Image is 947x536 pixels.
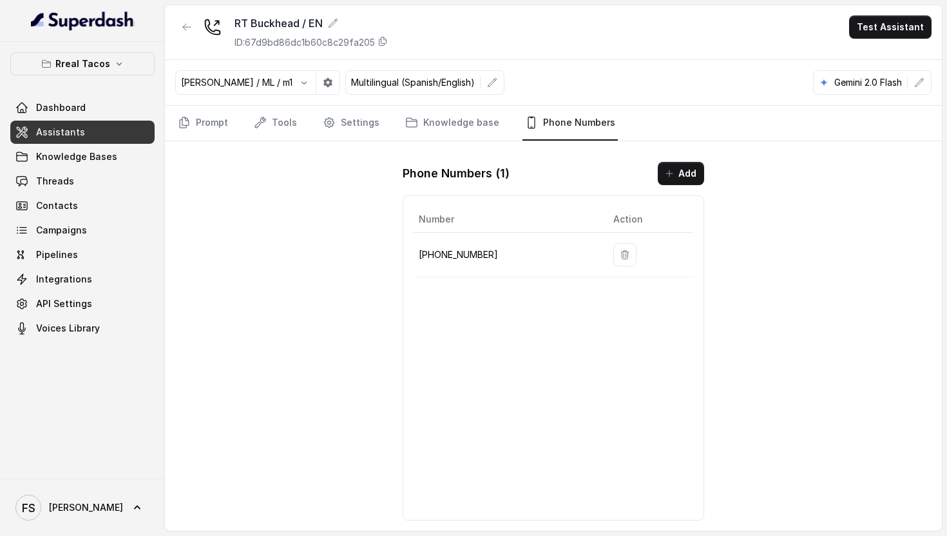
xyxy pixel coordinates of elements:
[834,76,902,89] p: Gemini 2.0 Flash
[36,199,78,212] span: Contacts
[10,292,155,315] a: API Settings
[603,206,693,233] th: Action
[320,106,382,141] a: Settings
[22,501,35,515] text: FS
[49,501,123,514] span: [PERSON_NAME]
[414,206,603,233] th: Number
[234,15,388,31] div: RT Buckhead / EN
[403,163,510,184] h1: Phone Numbers ( 1 )
[36,273,92,286] span: Integrations
[36,248,78,261] span: Pipelines
[31,10,135,31] img: light.svg
[10,268,155,291] a: Integrations
[10,490,155,526] a: [PERSON_NAME]
[10,96,155,119] a: Dashboard
[36,175,74,188] span: Threads
[522,106,618,141] a: Phone Numbers
[181,76,292,89] p: [PERSON_NAME] / ML / m1
[658,162,704,185] button: Add
[10,194,155,217] a: Contacts
[849,15,932,39] button: Test Assistant
[55,56,110,72] p: Rreal Tacos
[10,317,155,340] a: Voices Library
[10,121,155,144] a: Assistants
[251,106,300,141] a: Tools
[351,76,475,89] p: Multilingual (Spanish/English)
[36,126,85,139] span: Assistants
[10,219,155,242] a: Campaigns
[819,77,829,88] svg: google logo
[36,322,100,335] span: Voices Library
[10,170,155,193] a: Threads
[10,243,155,266] a: Pipelines
[10,52,155,75] button: Rreal Tacos
[36,224,87,237] span: Campaigns
[36,150,117,163] span: Knowledge Bases
[403,106,502,141] a: Knowledge base
[36,101,86,114] span: Dashboard
[234,36,375,49] p: ID: 67d9bd86dc1b60c8c29fa205
[175,106,231,141] a: Prompt
[36,297,92,310] span: API Settings
[419,247,593,263] p: [PHONE_NUMBER]
[175,106,932,141] nav: Tabs
[10,145,155,168] a: Knowledge Bases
